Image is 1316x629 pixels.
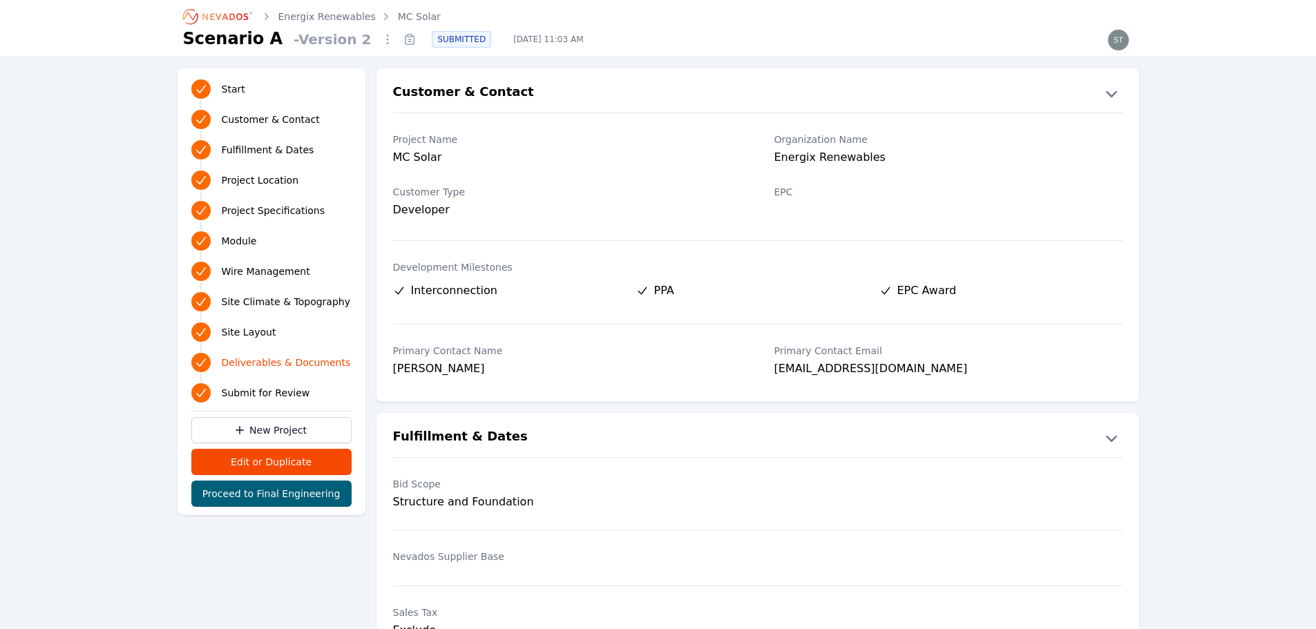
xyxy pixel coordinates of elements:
span: Project Specifications [222,204,325,217]
label: Sales Tax [393,606,741,619]
div: Energix Renewables [774,149,1123,168]
span: Deliverables & Documents [222,356,351,369]
label: Primary Contact Name [393,344,741,358]
span: PPA [654,282,674,299]
label: Development Milestones [393,260,1123,274]
label: Organization Name [774,133,1123,146]
span: Module [222,234,257,248]
span: Wire Management [222,264,310,278]
button: Edit or Duplicate [191,449,352,475]
div: MC Solar [393,149,741,168]
div: [EMAIL_ADDRESS][DOMAIN_NAME] [774,360,1123,380]
a: Energix Renewables [278,10,376,23]
span: - Version 2 [288,30,376,49]
div: Developer [393,202,741,218]
nav: Breadcrumb [183,6,441,28]
span: Submit for Review [222,386,310,400]
nav: Progress [191,77,352,405]
img: steve.mustaro@nevados.solar [1107,29,1129,51]
span: Project Location [222,173,299,187]
button: Customer & Contact [376,82,1139,104]
span: [DATE] 11:03 AM [502,34,594,45]
span: Interconnection [411,282,497,299]
h2: Fulfillment & Dates [393,427,528,449]
h1: Scenario A [183,28,283,50]
label: Primary Contact Email [774,344,1123,358]
span: EPC Award [897,282,957,299]
label: Customer Type [393,185,741,199]
span: Start [222,82,245,96]
a: New Project [191,417,352,443]
span: Customer & Contact [222,113,320,126]
div: SUBMITTED [432,31,491,48]
label: Bid Scope [393,477,741,491]
button: Fulfillment & Dates [376,427,1139,449]
div: [PERSON_NAME] [393,360,741,380]
button: Proceed to Final Engineering [191,481,352,507]
h2: Customer & Contact [393,82,534,104]
span: Site Layout [222,325,276,339]
label: Project Name [393,133,741,146]
div: Structure and Foundation [393,494,741,510]
label: EPC [774,185,1123,199]
a: MC Solar [398,10,441,23]
span: Site Climate & Topography [222,295,350,309]
span: Fulfillment & Dates [222,143,314,157]
label: Nevados Supplier Base [393,550,741,563]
